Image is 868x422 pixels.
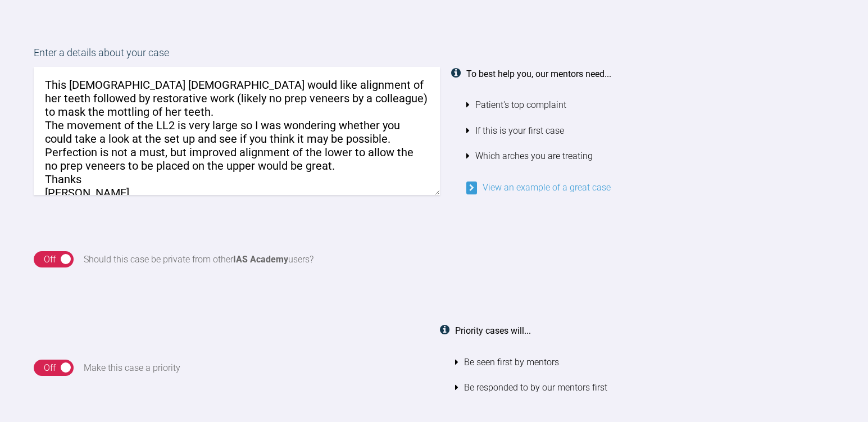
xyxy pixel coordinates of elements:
[466,69,611,79] strong: To best help you, our mentors need...
[84,252,313,267] div: Should this case be private from other users?
[84,361,180,375] div: Make this case a priority
[34,45,834,67] label: Enter a details about your case
[455,325,531,336] strong: Priority cases will...
[466,92,835,118] li: Patient's top complaint
[466,182,611,193] a: View an example of a great case
[466,118,835,144] li: If this is your first case
[44,361,56,375] div: Off
[466,143,835,169] li: Which arches you are treating
[233,254,288,265] strong: IAS Academy
[455,350,835,375] li: Be seen first by mentors
[44,252,56,267] div: Off
[34,67,440,195] textarea: This [DEMOGRAPHIC_DATA] [DEMOGRAPHIC_DATA] would like alignment of her teeth followed by restorat...
[455,375,835,401] li: Be responded to by our mentors first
